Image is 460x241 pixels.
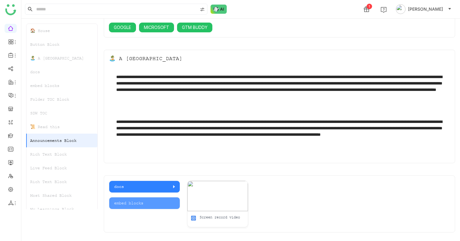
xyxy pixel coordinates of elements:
[26,106,97,120] div: SDW TOC
[114,200,175,207] div: embed blocks
[396,4,406,14] img: avatar
[26,189,97,202] div: Most Shared Block
[200,214,240,220] div: Screen record video
[26,120,97,134] div: 📜 Read this
[114,183,175,190] div: docs
[109,55,183,62] div: 🏝️ A [GEOGRAPHIC_DATA]
[211,5,227,14] img: ask-buddy-normal.svg
[26,65,97,79] div: docs
[26,161,97,175] div: Live Feed Block
[114,24,131,31] span: GOOGLE
[26,202,97,216] div: My Learnings Block
[144,24,169,31] span: MICROSOFT
[408,6,443,13] span: [PERSON_NAME]
[182,24,207,31] span: GTM BUDDY
[26,92,97,106] div: Folder TOC Block
[367,4,372,9] div: 1
[26,51,97,65] div: 🏝️ A [GEOGRAPHIC_DATA]
[26,134,97,147] div: Announcements Block
[26,175,97,189] div: Rich Text Block
[5,4,16,15] img: logo
[26,79,97,92] div: embed blocks
[190,215,197,221] img: mp4.svg
[26,24,97,38] div: 🏠 House
[26,38,97,51] div: Button Block
[381,7,387,13] img: help.svg
[26,147,97,161] div: Rich Text Block
[395,4,453,14] button: [PERSON_NAME]
[177,23,212,32] button: GTM BUDDY
[109,23,136,32] button: GOOGLE
[187,181,248,211] img: 689c69faa2c09d0bea1f1dd4
[139,23,174,32] button: MICROSOFT
[200,7,205,12] img: search-type.svg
